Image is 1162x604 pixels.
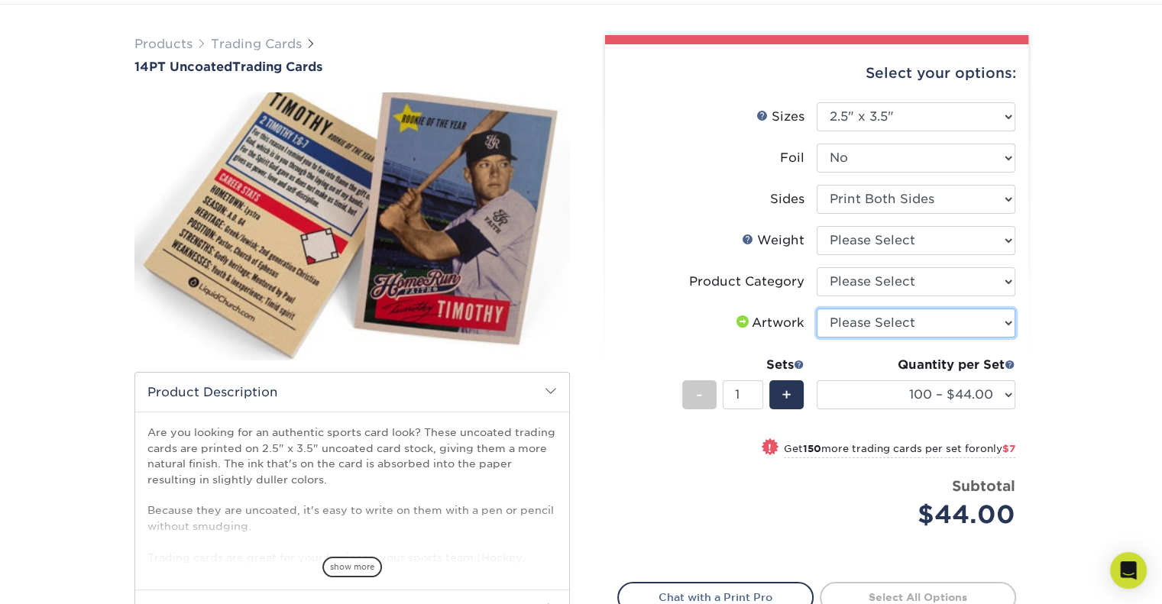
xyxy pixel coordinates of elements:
[617,44,1016,102] div: Select your options:
[803,443,821,454] strong: 150
[828,496,1015,533] div: $44.00
[322,557,382,577] span: show more
[768,440,772,456] span: !
[135,373,569,412] h2: Product Description
[782,383,791,406] span: +
[134,60,570,74] a: 14PT UncoatedTrading Cards
[733,314,804,332] div: Artwork
[211,37,302,51] a: Trading Cards
[147,425,557,596] p: Are you looking for an authentic sports card look? These uncoated trading cards are printed on 2....
[1110,552,1147,589] div: Open Intercom Messenger
[134,37,193,51] a: Products
[784,443,1015,458] small: Get more trading cards per set for
[770,190,804,208] div: Sides
[696,383,703,406] span: -
[980,443,1015,454] span: only
[1002,443,1015,454] span: $7
[817,356,1015,374] div: Quantity per Set
[742,231,804,250] div: Weight
[756,108,804,126] div: Sizes
[134,76,570,376] img: 14PT Uncoated 01
[134,60,232,74] span: 14PT Uncoated
[134,60,570,74] h1: Trading Cards
[689,273,804,291] div: Product Category
[952,477,1015,494] strong: Subtotal
[682,356,804,374] div: Sets
[780,149,804,167] div: Foil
